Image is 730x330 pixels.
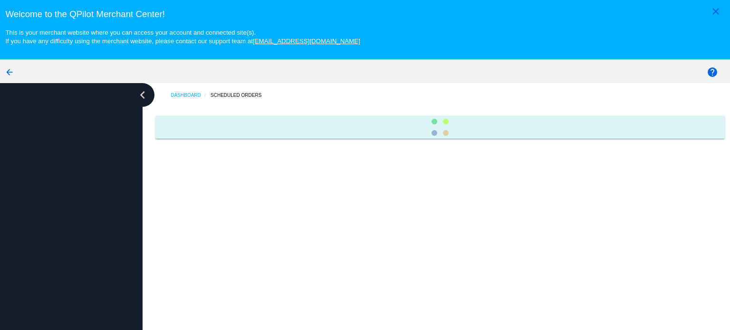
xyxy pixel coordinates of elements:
a: Scheduled Orders [211,88,270,103]
mat-icon: close [710,6,721,17]
mat-icon: arrow_back [4,66,15,78]
a: [EMAIL_ADDRESS][DOMAIN_NAME] [253,38,360,45]
a: Dashboard [171,88,211,103]
h3: Welcome to the QPilot Merchant Center! [5,9,724,19]
i: chevron_left [135,87,150,103]
small: This is your merchant website where you can access your account and connected site(s). If you hav... [5,29,360,45]
mat-icon: help [707,66,718,78]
